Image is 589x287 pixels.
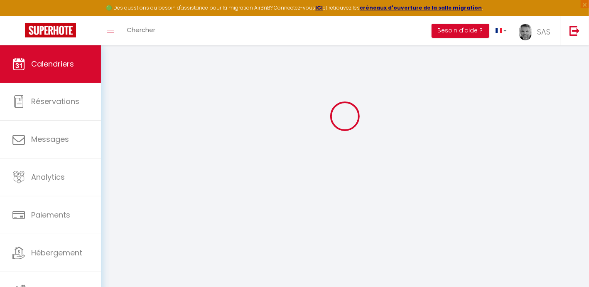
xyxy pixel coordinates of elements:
span: Réservations [31,96,79,106]
span: SAS [537,27,550,37]
button: Besoin d'aide ? [432,24,489,38]
span: Hébergement [31,247,82,258]
span: Messages [31,134,69,144]
img: Super Booking [25,23,76,37]
span: Calendriers [31,59,74,69]
a: ICI [316,4,323,11]
a: Chercher [120,16,162,45]
a: créneaux d'ouverture de la salle migration [360,4,482,11]
a: ... SAS [513,16,561,45]
button: Ouvrir le widget de chat LiveChat [7,3,32,28]
img: logout [569,25,580,36]
span: Chercher [127,25,155,34]
img: ... [519,24,532,40]
span: Analytics [31,172,65,182]
span: Paiements [31,210,70,220]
